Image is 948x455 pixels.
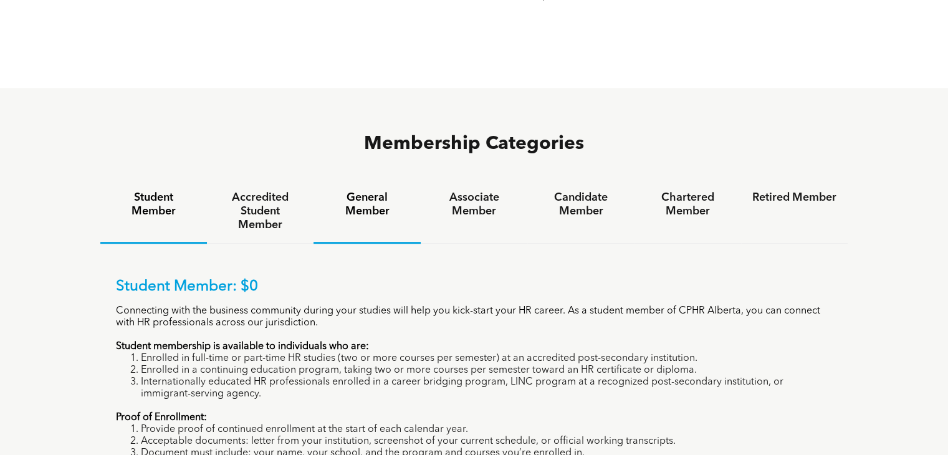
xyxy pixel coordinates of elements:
[141,365,833,376] li: Enrolled in a continuing education program, taking two or more courses per semester toward an HR ...
[218,191,302,232] h4: Accredited Student Member
[325,191,409,218] h4: General Member
[752,191,836,204] h4: Retired Member
[432,191,516,218] h4: Associate Member
[141,376,833,400] li: Internationally educated HR professionals enrolled in a career bridging program, LINC program at ...
[141,436,833,448] li: Acceptable documents: letter from your institution, screenshot of your current schedule, or offic...
[116,342,369,352] strong: Student membership is available to individuals who are:
[141,424,833,436] li: Provide proof of continued enrollment at the start of each calendar year.
[141,353,833,365] li: Enrolled in full-time or part-time HR studies (two or more courses per semester) at an accredited...
[116,305,833,329] p: Connecting with the business community during your studies will help you kick-start your HR caree...
[646,191,730,218] h4: Chartered Member
[364,135,584,153] span: Membership Categories
[539,191,623,218] h4: Candidate Member
[116,278,833,296] p: Student Member: $0
[112,191,196,218] h4: Student Member
[116,413,207,423] strong: Proof of Enrollment:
